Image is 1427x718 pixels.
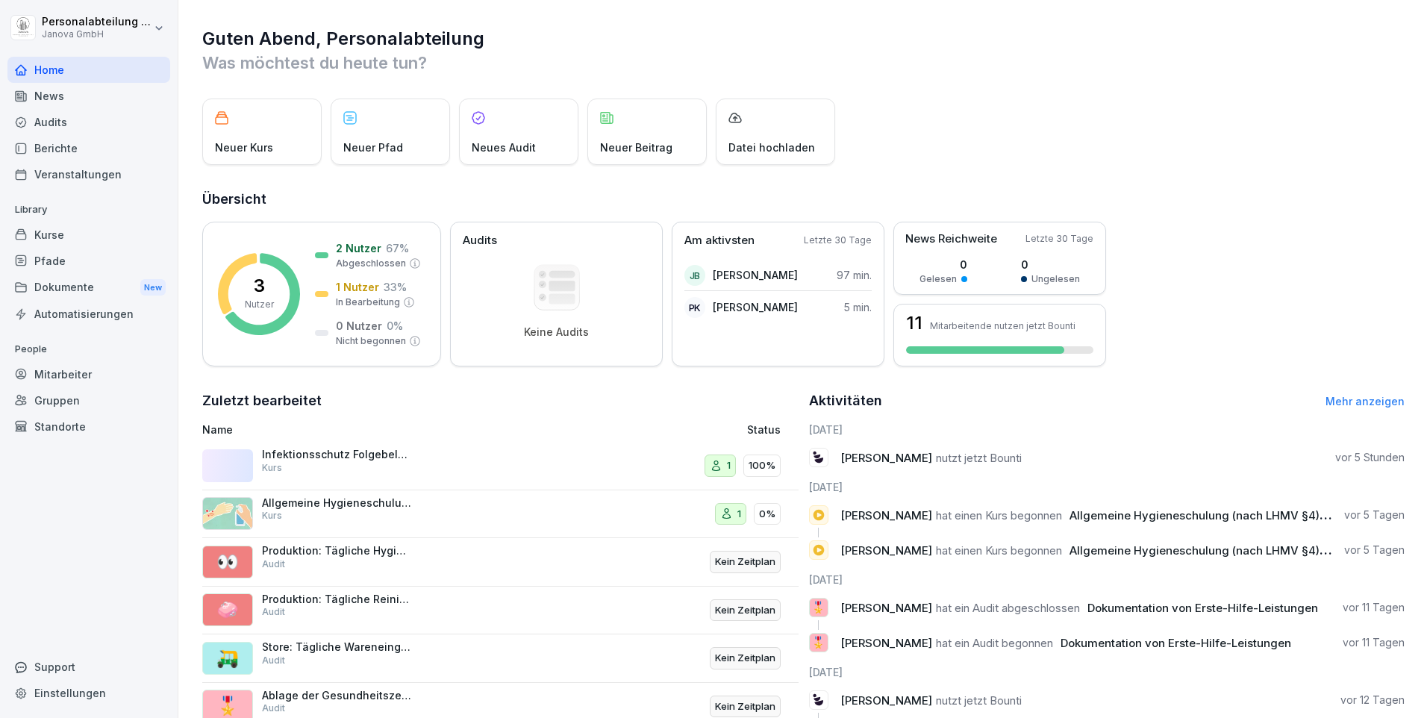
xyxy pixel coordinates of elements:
[811,597,825,618] p: 🎖️
[245,298,274,311] p: Nutzer
[202,189,1405,210] h2: Übersicht
[715,555,775,569] p: Kein Zeitplan
[1340,693,1405,708] p: vor 12 Tagen
[336,318,382,334] p: 0 Nutzer
[804,234,872,247] p: Letzte 30 Tage
[1070,508,1372,522] span: Allgemeine Hygieneschulung (nach LHMV §4) DIN10514
[42,16,151,28] p: Personalabteilung PEP
[202,51,1405,75] p: Was möchtest du heute tun?
[7,274,170,302] a: DokumenteNew
[262,461,282,475] p: Kurs
[811,632,825,653] p: 🎖️
[140,279,166,296] div: New
[7,57,170,83] a: Home
[1343,600,1405,615] p: vor 11 Tagen
[215,140,273,155] p: Neuer Kurs
[202,538,799,587] a: 👀Produktion: Tägliche Hygiene und Temperaturkontrolle bis 12.00 MittagAuditKein Zeitplan
[1343,635,1405,650] p: vor 11 Tagen
[840,693,932,708] span: [PERSON_NAME]
[7,337,170,361] p: People
[7,680,170,706] a: Einstellungen
[840,601,932,615] span: [PERSON_NAME]
[737,507,741,522] p: 1
[930,320,1075,331] p: Mitarbeitende nutzen jetzt Bounti
[936,451,1022,465] span: nutzt jetzt Bounti
[336,257,406,270] p: Abgeschlossen
[202,490,799,539] a: Allgemeine Hygieneschulung (nach LHMV §4) DIN10514Kurs10%
[7,161,170,187] a: Veranstaltungen
[262,509,282,522] p: Kurs
[7,135,170,161] a: Berichte
[936,636,1053,650] span: hat ein Audit begonnen
[7,274,170,302] div: Dokumente
[262,605,285,619] p: Audit
[7,387,170,413] a: Gruppen
[844,299,872,315] p: 5 min.
[7,109,170,135] a: Audits
[202,497,253,530] img: gxsnf7ygjsfsmxd96jxi4ufn.png
[749,458,775,473] p: 100%
[7,301,170,327] a: Automatisierungen
[840,636,932,650] span: [PERSON_NAME]
[713,267,798,283] p: [PERSON_NAME]
[216,549,239,575] p: 👀
[202,390,799,411] h2: Zuletzt bearbeitet
[936,693,1022,708] span: nutzt jetzt Bounti
[809,422,1405,437] h6: [DATE]
[936,508,1062,522] span: hat einen Kurs begonnen
[262,496,411,510] p: Allgemeine Hygieneschulung (nach LHMV §4) DIN10514
[919,272,957,286] p: Gelesen
[216,596,239,623] p: 🧼
[262,593,411,606] p: Produktion: Tägliche Reinigung und Desinfektion der Produktion
[840,508,932,522] span: [PERSON_NAME]
[7,361,170,387] a: Mitarbeiter
[7,413,170,440] a: Standorte
[202,422,575,437] p: Name
[759,507,775,522] p: 0%
[524,325,589,339] p: Keine Audits
[254,277,265,295] p: 3
[840,451,932,465] span: [PERSON_NAME]
[809,664,1405,680] h6: [DATE]
[840,543,932,558] span: [PERSON_NAME]
[7,222,170,248] div: Kurse
[262,558,285,571] p: Audit
[747,422,781,437] p: Status
[727,458,731,473] p: 1
[1335,450,1405,465] p: vor 5 Stunden
[809,479,1405,495] h6: [DATE]
[202,442,799,490] a: Infektionsschutz Folgebelehrung (nach §43 IfSG)Kurs1100%
[7,198,170,222] p: Library
[905,231,997,248] p: News Reichweite
[463,232,497,249] p: Audits
[202,27,1405,51] h1: Guten Abend, Personalabteilung
[216,645,239,672] p: 🛺
[1061,636,1291,650] span: Dokumentation von Erste-Hilfe-Leistungen
[936,543,1062,558] span: hat einen Kurs begonnen
[715,699,775,714] p: Kein Zeitplan
[906,314,922,332] h3: 11
[7,83,170,109] a: News
[262,640,411,654] p: Store: Tägliche Wareneingangskontrolle
[262,689,411,702] p: Ablage der Gesundheitszeugnisse der MA
[262,544,411,558] p: Produktion: Tägliche Hygiene und Temperaturkontrolle bis 12.00 Mittag
[7,654,170,680] div: Support
[336,334,406,348] p: Nicht begonnen
[336,279,379,295] p: 1 Nutzer
[919,257,967,272] p: 0
[684,297,705,318] div: PK
[1087,601,1318,615] span: Dokumentation von Erste-Hilfe-Leistungen
[7,248,170,274] div: Pfade
[387,318,403,334] p: 0 %
[837,267,872,283] p: 97 min.
[262,702,285,715] p: Audit
[343,140,403,155] p: Neuer Pfad
[809,572,1405,587] h6: [DATE]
